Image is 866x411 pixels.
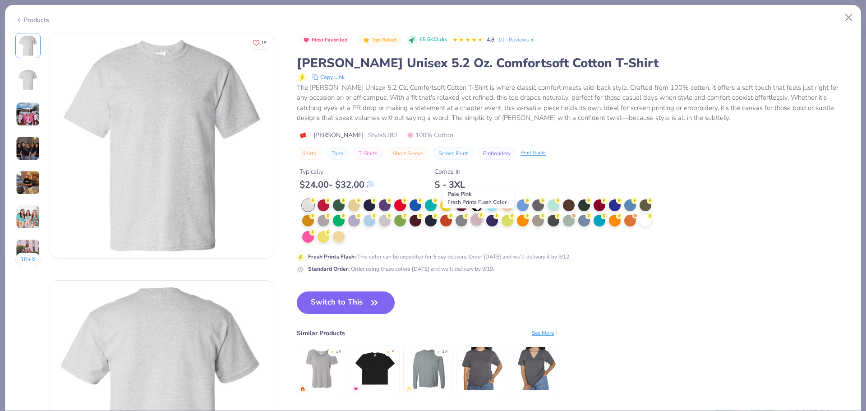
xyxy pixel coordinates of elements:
[299,179,373,190] div: $ 24.00 - $ 32.00
[300,347,343,390] img: Bella + Canvas Ladies' Slouchy T-Shirt
[326,147,349,160] button: Tops
[419,36,447,44] span: 65.5K Clicks
[297,132,309,139] img: brand logo
[312,37,348,42] span: Most Favorited
[309,72,347,83] button: copy to clipboard
[330,349,334,353] div: ★
[840,9,857,26] button: Close
[297,55,851,72] div: [PERSON_NAME] Unisex 5.2 Oz. Comfortsoft Cotton T-Shirt
[407,130,453,140] span: 100% Cotton
[532,329,559,337] div: See More
[434,167,465,176] div: Comes In
[15,253,41,266] button: 18+
[297,147,322,160] button: Shirts
[442,349,447,356] div: 4.8
[513,347,556,390] img: Los Angeles Apparel S/S Fine Jersey V-Neck 4.3 Oz
[521,149,546,157] div: Print Guide
[363,37,370,44] img: Top Rated sort
[298,34,352,46] button: Badge Button
[368,130,397,140] span: Style 5280
[249,36,271,49] button: Like
[50,33,275,258] img: Front
[487,36,494,43] span: 4.8
[407,347,450,390] img: Comfort Colors Adult Heavyweight RS Long-Sleeve Pocket T-Shirt
[313,130,364,140] span: [PERSON_NAME]
[434,179,465,190] div: S - 3XL
[354,347,396,390] img: Shaka Wear Adult Garment-Dyed Drop-Shoulder T-Shirt
[336,349,341,356] div: 4.8
[16,171,40,195] img: User generated content
[297,83,851,123] div: The [PERSON_NAME] Unisex 5.2 Oz. Comfortsoft Cotton T-Shirt is where classic comfort meets laid-b...
[16,136,40,161] img: User generated content
[353,386,359,392] img: MostFav.gif
[387,349,390,353] div: ★
[16,205,40,229] img: User generated content
[17,69,39,91] img: Back
[303,37,310,44] img: Most Favorited sort
[353,147,383,160] button: T-Shirts
[478,147,516,160] button: Embroidery
[17,35,39,56] img: Front
[372,37,397,42] span: Top Rated
[308,265,494,273] div: Order using these colors [DATE] and we’ll delivery by 9/19.
[297,328,345,338] div: Similar Products
[297,291,395,314] button: Switch to This
[358,34,401,46] button: Badge Button
[261,41,267,45] span: 19
[300,386,305,392] img: trending.gif
[387,147,428,160] button: Short Sleeve
[308,253,356,260] strong: Fresh Prints Flash :
[16,239,40,263] img: User generated content
[447,199,507,206] span: Fresh Prints Flash Color
[433,147,473,160] button: Screen Print
[442,188,514,208] div: Pale Pink
[498,36,535,44] a: 10+ Reviews
[406,386,412,392] img: newest.gif
[16,102,40,126] img: User generated content
[452,33,483,47] div: 4.8 Stars
[308,265,350,272] strong: Standard Order :
[15,15,49,25] div: Products
[308,253,571,261] div: This color can be expedited for 5 day delivery. Order [DATE] and we’ll delivery it by 9/12.
[392,349,394,356] div: 5
[460,347,503,390] img: Los Angeles Apparel S/S Cotton-Poly Crew 3.8 Oz
[437,349,440,353] div: ★
[299,167,373,176] div: Typically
